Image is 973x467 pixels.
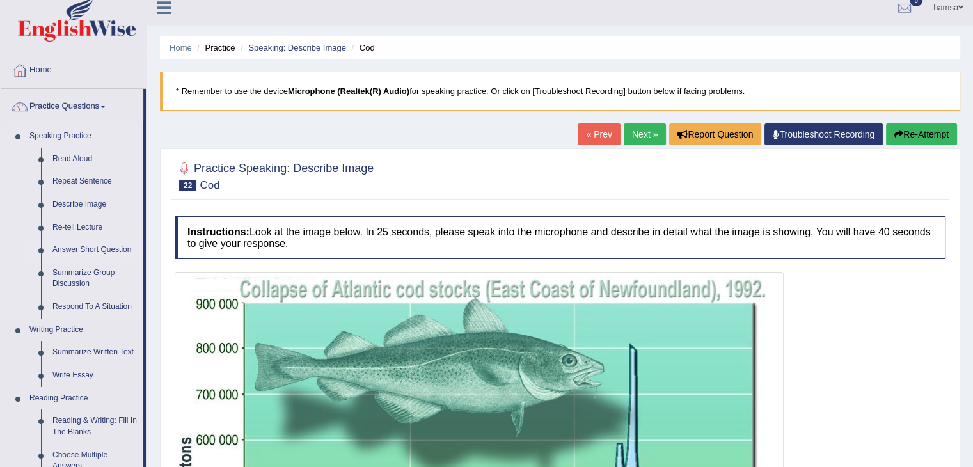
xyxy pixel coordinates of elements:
a: Summarize Written Text [47,341,143,364]
a: Troubleshoot Recording [764,123,883,145]
li: Practice [194,42,235,54]
blockquote: * Remember to use the device for speaking practice. Or click on [Troubleshoot Recording] button b... [160,72,960,111]
a: Respond To A Situation [47,296,143,319]
small: Cod [200,179,219,191]
button: Re-Attempt [886,123,957,145]
a: Reading Practice [24,387,143,410]
a: Summarize Group Discussion [47,262,143,296]
a: Home [170,43,192,52]
a: Write Essay [47,364,143,387]
a: Repeat Sentence [47,170,143,193]
a: Describe Image [47,193,143,216]
h2: Practice Speaking: Describe Image [175,159,374,191]
a: Re-tell Lecture [47,216,143,239]
a: Next » [624,123,666,145]
a: Home [1,52,146,84]
h4: Look at the image below. In 25 seconds, please speak into the microphone and describe in detail w... [175,216,945,259]
a: Speaking: Describe Image [248,43,345,52]
a: Reading & Writing: Fill In The Blanks [47,409,143,443]
span: 22 [179,180,196,191]
a: Read Aloud [47,148,143,171]
a: Answer Short Question [47,239,143,262]
b: Instructions: [187,226,249,237]
b: Microphone (Realtek(R) Audio) [288,86,409,96]
a: Practice Questions [1,89,143,121]
button: Report Question [669,123,761,145]
li: Cod [348,42,374,54]
a: « Prev [578,123,620,145]
a: Speaking Practice [24,125,143,148]
a: Writing Practice [24,319,143,342]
